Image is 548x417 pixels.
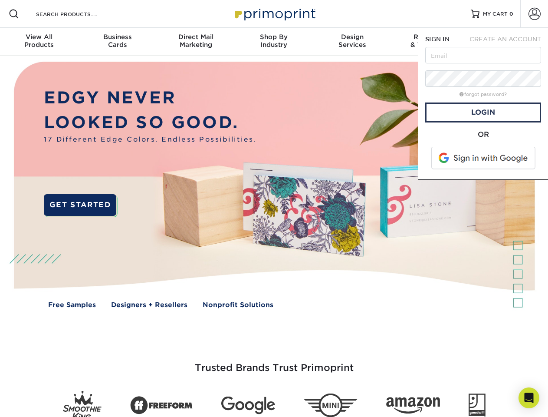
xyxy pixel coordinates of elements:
span: CREATE AN ACCOUNT [469,36,541,43]
a: GET STARTED [44,194,116,216]
div: Open Intercom Messenger [518,387,539,408]
div: Services [313,33,391,49]
div: Industry [235,33,313,49]
span: Resources [391,33,469,41]
img: Primoprint [231,4,318,23]
span: 17 Different Edge Colors. Endless Possibilities. [44,135,256,145]
img: Google [221,397,275,414]
span: Direct Mail [157,33,235,41]
a: Shop ByIndustry [235,28,313,56]
a: Direct MailMarketing [157,28,235,56]
a: Designers + Resellers [111,300,187,310]
a: BusinessCards [78,28,156,56]
a: forgot password? [459,92,507,97]
span: MY CART [483,10,508,18]
div: Marketing [157,33,235,49]
span: 0 [509,11,513,17]
img: Goodwill [469,394,486,417]
span: SIGN IN [425,36,450,43]
a: Free Samples [48,300,96,310]
a: Resources& Templates [391,28,469,56]
p: LOOKED SO GOOD. [44,110,256,135]
a: Nonprofit Solutions [203,300,273,310]
h3: Trusted Brands Trust Primoprint [20,341,528,384]
input: SEARCH PRODUCTS..... [35,9,120,19]
div: OR [425,129,541,140]
span: Shop By [235,33,313,41]
img: Amazon [386,397,440,414]
a: Login [425,103,541,122]
span: Design [313,33,391,41]
div: Cards [78,33,156,49]
a: DesignServices [313,28,391,56]
div: & Templates [391,33,469,49]
input: Email [425,47,541,63]
p: EDGY NEVER [44,86,256,110]
span: Business [78,33,156,41]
